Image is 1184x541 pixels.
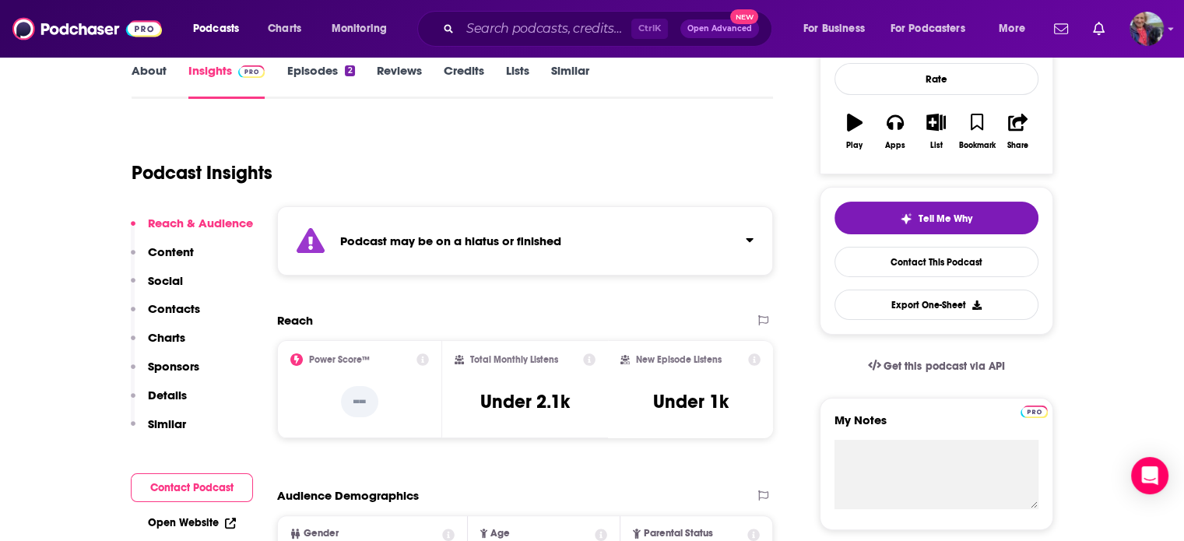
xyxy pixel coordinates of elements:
button: Open AdvancedNew [680,19,759,38]
h3: Under 1k [653,390,729,413]
a: Credits [444,63,484,99]
button: Share [997,104,1038,160]
a: Pro website [1021,403,1048,418]
h2: Total Monthly Listens [470,354,558,365]
span: Get this podcast via API [884,360,1004,373]
div: Play [846,141,863,150]
a: Similar [551,63,589,99]
span: For Podcasters [891,18,965,40]
span: New [730,9,758,24]
button: Play [834,104,875,160]
span: More [999,18,1025,40]
span: Podcasts [193,18,239,40]
p: Sponsors [148,359,199,374]
p: Social [148,273,183,288]
img: Podchaser Pro [238,65,265,78]
h3: Under 2.1k [480,390,570,413]
button: Bookmark [957,104,997,160]
span: Open Advanced [687,25,752,33]
button: List [915,104,956,160]
a: Charts [258,16,311,41]
button: Export One-Sheet [834,290,1038,320]
a: Contact This Podcast [834,247,1038,277]
button: Content [131,244,194,273]
section: Click to expand status details [277,206,774,276]
img: tell me why sparkle [900,213,912,225]
span: Tell Me Why [919,213,972,225]
button: tell me why sparkleTell Me Why [834,202,1038,234]
div: 2 [345,65,354,76]
button: Details [131,388,187,416]
button: Reach & Audience [131,216,253,244]
div: Rate [834,63,1038,95]
span: Monitoring [332,18,387,40]
button: Contact Podcast [131,473,253,502]
h2: Power Score™ [309,354,370,365]
span: Parental Status [644,529,713,539]
p: Content [148,244,194,259]
span: Charts [268,18,301,40]
div: Open Intercom Messenger [1131,457,1168,494]
button: open menu [321,16,407,41]
a: Show notifications dropdown [1087,16,1111,42]
span: Ctrl K [631,19,668,39]
div: Share [1007,141,1028,150]
button: Apps [875,104,915,160]
a: InsightsPodchaser Pro [188,63,265,99]
h2: New Episode Listens [636,354,722,365]
button: Show profile menu [1130,12,1164,46]
button: Sponsors [131,359,199,388]
span: For Business [803,18,865,40]
h2: Reach [277,313,313,328]
div: Apps [885,141,905,150]
a: Show notifications dropdown [1048,16,1074,42]
button: open menu [988,16,1045,41]
h2: Audience Demographics [277,488,419,503]
button: open menu [880,16,988,41]
img: Podchaser - Follow, Share and Rate Podcasts [12,14,162,44]
a: Lists [506,63,529,99]
h1: Podcast Insights [132,161,272,184]
p: Reach & Audience [148,216,253,230]
div: Search podcasts, credits, & more... [432,11,787,47]
div: Bookmark [958,141,995,150]
a: Episodes2 [286,63,354,99]
strong: Podcast may be on a hiatus or finished [340,234,561,248]
p: -- [341,386,378,417]
div: List [930,141,943,150]
button: Social [131,273,183,302]
a: Get this podcast via API [856,347,1017,385]
span: Gender [304,529,339,539]
button: open menu [792,16,884,41]
label: My Notes [834,413,1038,440]
img: User Profile [1130,12,1164,46]
p: Charts [148,330,185,345]
p: Contacts [148,301,200,316]
span: Age [490,529,510,539]
button: Similar [131,416,186,445]
img: Podchaser Pro [1021,406,1048,418]
input: Search podcasts, credits, & more... [460,16,631,41]
a: About [132,63,167,99]
button: Charts [131,330,185,359]
button: Contacts [131,301,200,330]
span: Logged in as KateFT [1130,12,1164,46]
p: Details [148,388,187,402]
a: Reviews [377,63,422,99]
a: Open Website [148,516,236,529]
p: Similar [148,416,186,431]
button: open menu [182,16,259,41]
